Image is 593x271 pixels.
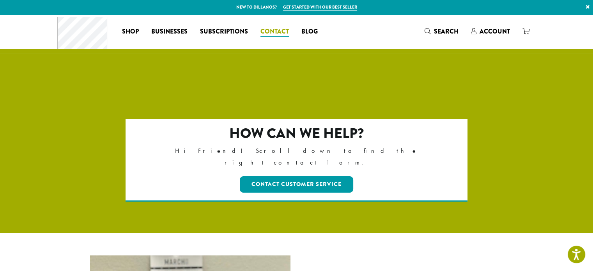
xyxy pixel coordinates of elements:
[116,25,145,38] a: Shop
[434,27,458,36] span: Search
[480,27,510,36] span: Account
[122,27,139,37] span: Shop
[200,27,248,37] span: Subscriptions
[159,125,434,142] h2: How can we help?
[418,25,465,38] a: Search
[159,145,434,168] p: Hi Friend! Scroll down to find the right contact form.
[151,27,188,37] span: Businesses
[301,27,318,37] span: Blog
[240,176,353,193] a: Contact Customer Service
[283,4,357,11] a: Get started with our best seller
[260,27,289,37] span: Contact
